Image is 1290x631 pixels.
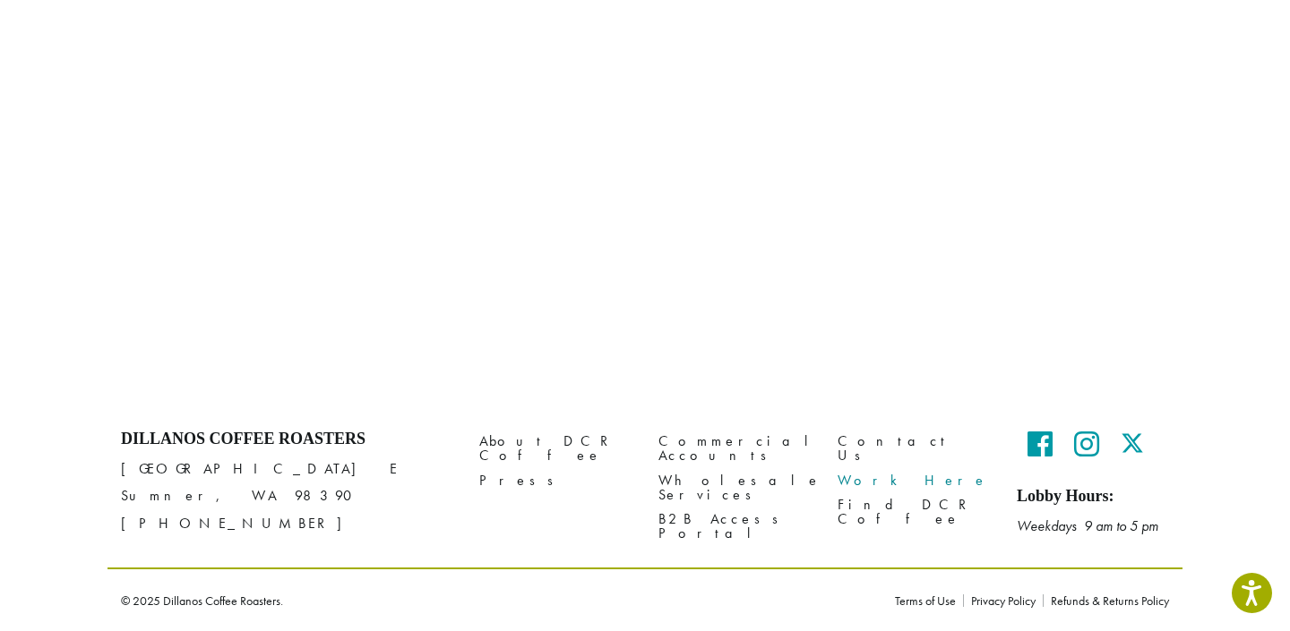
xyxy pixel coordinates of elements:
[121,594,868,607] p: © 2025 Dillanos Coffee Roasters.
[838,468,990,492] a: Work Here
[963,594,1043,607] a: Privacy Policy
[658,468,811,507] a: Wholesale Services
[838,492,990,531] a: Find DCR Coffee
[1017,487,1169,507] h5: Lobby Hours:
[121,456,452,536] p: [GEOGRAPHIC_DATA] E Sumner, WA 98390 [PHONE_NUMBER]
[1043,594,1169,607] a: Refunds & Returns Policy
[838,430,990,468] a: Contact Us
[479,430,632,468] a: About DCR Coffee
[658,430,811,468] a: Commercial Accounts
[895,594,963,607] a: Terms of Use
[658,507,811,545] a: B2B Access Portal
[479,468,632,492] a: Press
[121,430,452,449] h4: Dillanos Coffee Roasters
[1017,516,1158,535] em: Weekdays 9 am to 5 pm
